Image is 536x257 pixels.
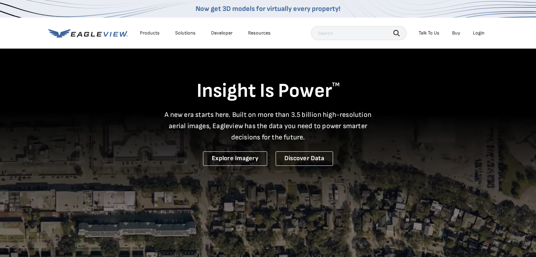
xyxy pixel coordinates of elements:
sup: TM [332,81,340,88]
div: Talk To Us [419,30,439,36]
a: Discover Data [276,151,333,166]
a: Developer [211,30,233,36]
div: Products [140,30,160,36]
div: Login [473,30,485,36]
a: Buy [452,30,460,36]
p: A new era starts here. Built on more than 3.5 billion high-resolution aerial images, Eagleview ha... [160,109,376,143]
div: Solutions [175,30,196,36]
h1: Insight Is Power [48,79,488,104]
input: Search [311,26,407,40]
a: Now get 3D models for virtually every property! [196,5,340,13]
div: Resources [248,30,271,36]
a: Explore Imagery [203,151,267,166]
